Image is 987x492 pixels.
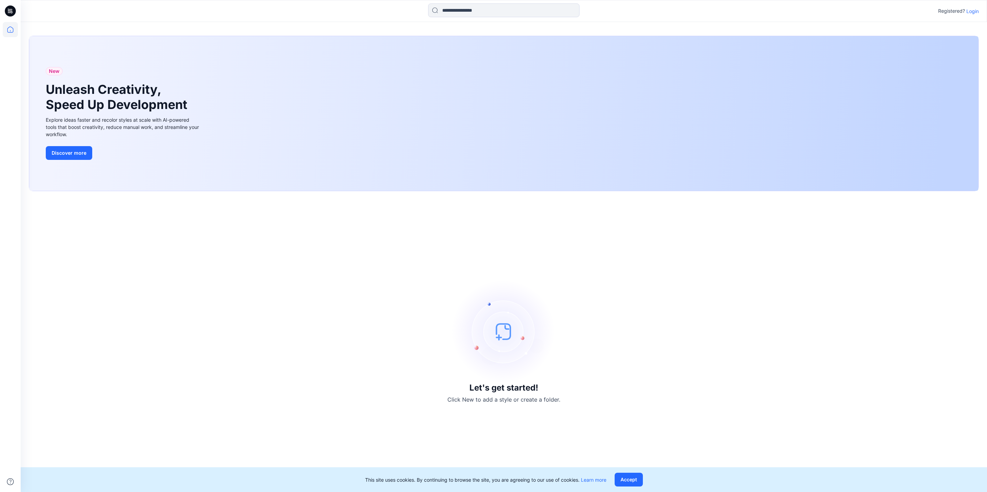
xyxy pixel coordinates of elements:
h3: Let's get started! [469,383,538,393]
a: Discover more [46,146,201,160]
a: Learn more [581,477,606,483]
img: empty-state-image.svg [452,280,555,383]
button: Discover more [46,146,92,160]
p: Click New to add a style or create a folder. [447,395,560,404]
button: Accept [615,473,643,486]
p: Login [966,8,979,15]
span: New [49,67,60,75]
div: Explore ideas faster and recolor styles at scale with AI-powered tools that boost creativity, red... [46,116,201,138]
p: This site uses cookies. By continuing to browse the site, you are agreeing to our use of cookies. [365,476,606,483]
h1: Unleash Creativity, Speed Up Development [46,82,190,112]
p: Registered? [938,7,965,15]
